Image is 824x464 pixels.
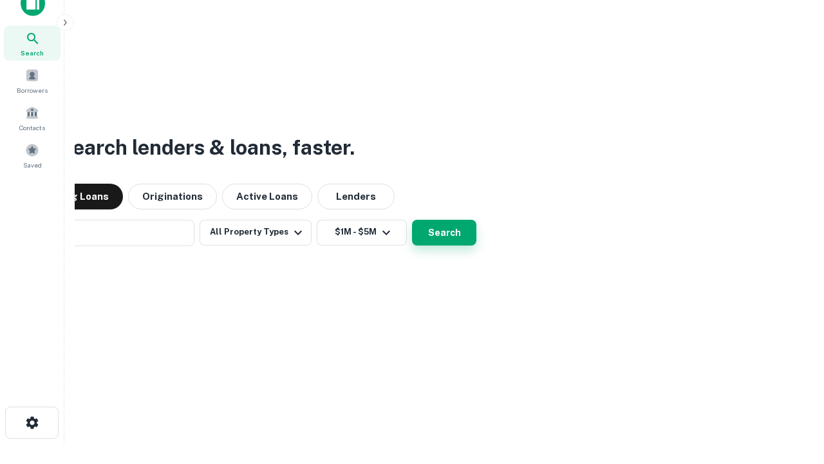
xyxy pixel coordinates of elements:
[4,26,61,61] a: Search
[317,184,395,209] button: Lenders
[317,220,407,246] button: $1M - $5M
[4,138,61,173] a: Saved
[19,122,45,133] span: Contacts
[21,48,44,58] span: Search
[4,101,61,135] a: Contacts
[760,361,824,423] iframe: Chat Widget
[4,63,61,98] a: Borrowers
[128,184,217,209] button: Originations
[17,85,48,95] span: Borrowers
[200,220,312,246] button: All Property Types
[412,220,476,246] button: Search
[59,132,355,163] h3: Search lenders & loans, faster.
[222,184,312,209] button: Active Loans
[23,160,42,170] span: Saved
